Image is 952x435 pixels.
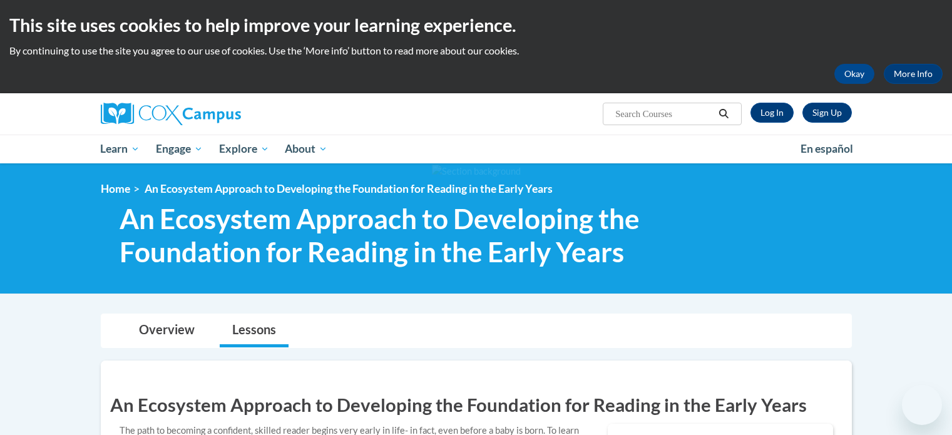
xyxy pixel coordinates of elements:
[101,103,241,125] img: Cox Campus
[902,385,942,425] iframe: Button to launch messaging window
[101,103,339,125] a: Cox Campus
[9,13,943,38] h2: This site uses cookies to help improve your learning experience.
[101,182,130,195] a: Home
[834,64,874,84] button: Okay
[792,136,861,162] a: En español
[277,135,335,163] a: About
[220,314,289,347] a: Lessons
[93,135,148,163] a: Learn
[884,64,943,84] a: More Info
[82,135,871,163] div: Main menu
[100,141,140,156] span: Learn
[145,182,553,195] span: An Ecosystem Approach to Developing the Foundation for Reading in the Early Years
[219,141,269,156] span: Explore
[750,103,794,123] a: Log In
[714,106,733,121] button: Search
[802,103,852,123] a: Register
[148,135,211,163] a: Engage
[801,142,853,155] span: En español
[614,106,714,121] input: Search Courses
[120,202,678,269] span: An Ecosystem Approach to Developing the Foundation for Reading in the Early Years
[285,141,327,156] span: About
[432,165,521,178] img: Section background
[110,392,842,417] h1: An Ecosystem Approach to Developing the Foundation for Reading in the Early Years
[156,141,203,156] span: Engage
[126,314,207,347] a: Overview
[211,135,277,163] a: Explore
[9,44,943,58] p: By continuing to use the site you agree to our use of cookies. Use the ‘More info’ button to read...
